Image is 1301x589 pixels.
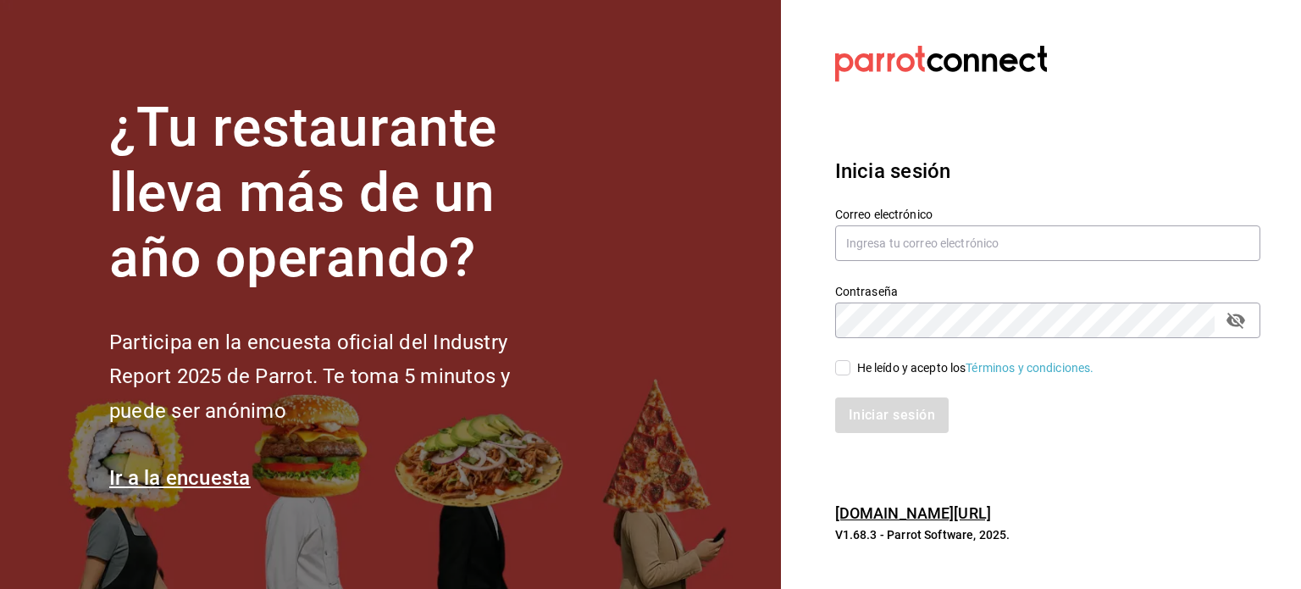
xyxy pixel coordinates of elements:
[857,359,1094,377] div: He leído y acepto los
[835,225,1260,261] input: Ingresa tu correo electrónico
[1221,306,1250,335] button: passwordField
[835,208,1260,220] label: Correo electrónico
[835,504,991,522] a: [DOMAIN_NAME][URL]
[109,96,567,291] h1: ¿Tu restaurante lleva más de un año operando?
[835,526,1260,543] p: V1.68.3 - Parrot Software, 2025.
[966,361,1093,375] a: Términos y condiciones.
[109,325,567,429] h2: Participa en la encuesta oficial del Industry Report 2025 de Parrot. Te toma 5 minutos y puede se...
[835,156,1260,186] h3: Inicia sesión
[109,466,251,490] a: Ir a la encuesta
[835,286,1260,297] label: Contraseña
